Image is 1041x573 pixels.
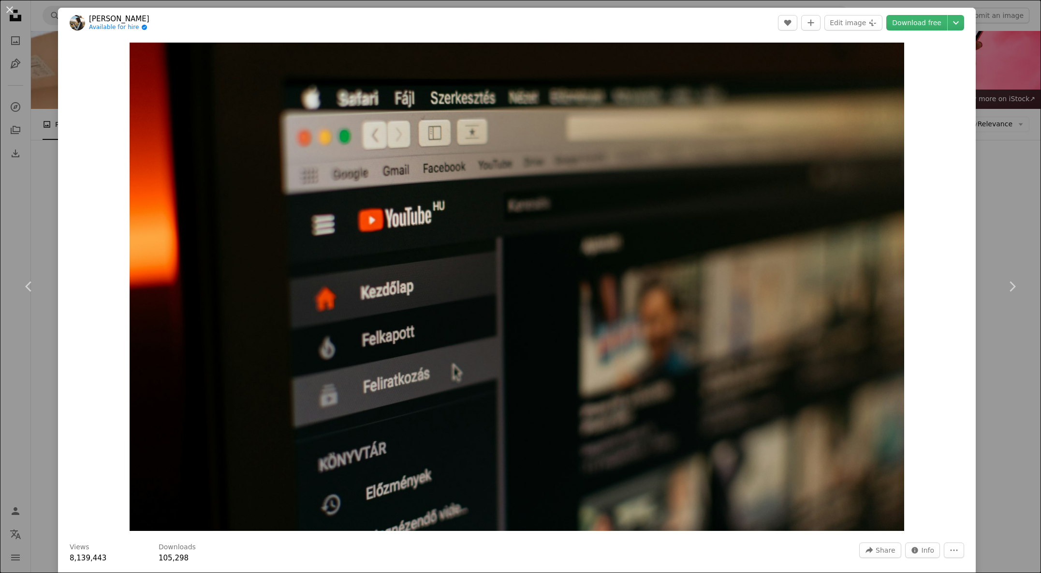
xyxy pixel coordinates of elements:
[159,543,196,552] h3: Downloads
[944,543,964,558] button: More Actions
[876,543,895,558] span: Share
[922,543,935,558] span: Info
[130,43,904,531] img: Youtube website screengrab
[859,543,901,558] button: Share this image
[70,543,89,552] h3: Views
[70,15,85,30] img: Go to Szabo Viktor's profile
[70,554,106,562] span: 8,139,443
[948,15,964,30] button: Choose download size
[824,15,882,30] button: Edit image
[778,15,797,30] button: Like
[801,15,821,30] button: Add to Collection
[130,43,904,531] button: Zoom in on this image
[89,24,149,31] a: Available for hire
[89,14,149,24] a: [PERSON_NAME]
[886,15,947,30] a: Download free
[905,543,940,558] button: Stats about this image
[159,554,189,562] span: 105,298
[983,240,1041,333] a: Next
